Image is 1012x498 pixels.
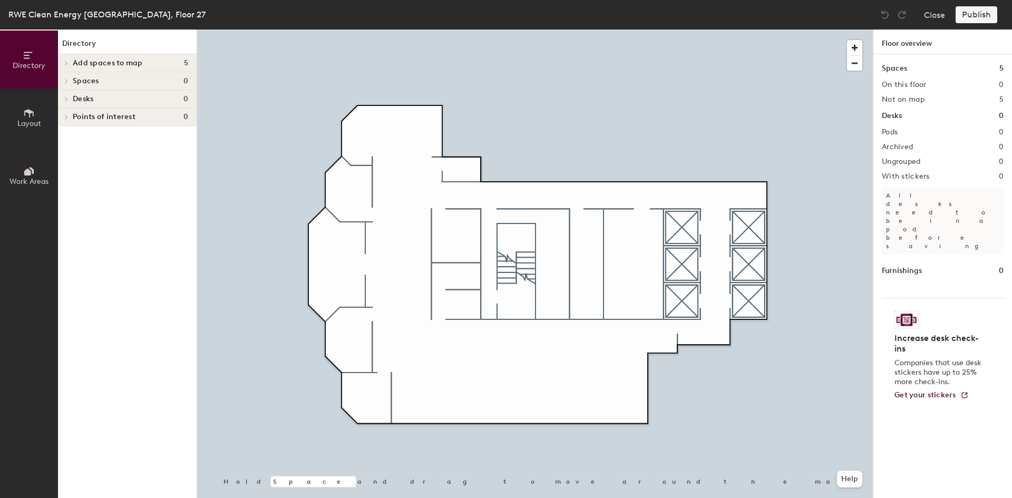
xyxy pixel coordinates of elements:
button: Help [837,471,862,487]
h1: 0 [999,265,1004,277]
h2: 0 [999,128,1004,136]
span: 0 [183,95,188,103]
h2: 0 [999,81,1004,89]
button: Close [924,6,945,23]
h1: Directory [58,38,197,54]
h1: Floor overview [873,30,1012,54]
img: Redo [897,9,907,20]
span: 0 [183,113,188,121]
h2: Not on map [882,95,925,104]
h4: Increase desk check-ins [894,333,985,354]
h2: 0 [999,158,1004,166]
h1: 5 [999,63,1004,74]
div: RWE Clean Energy [GEOGRAPHIC_DATA], Floor 27 [8,8,206,21]
span: Spaces [73,77,99,85]
img: Sticker logo [894,311,919,329]
p: Companies that use desk stickers have up to 25% more check-ins. [894,358,985,387]
span: 0 [183,77,188,85]
h2: 0 [999,143,1004,151]
span: Desks [73,95,93,103]
p: All desks need to be in a pod before saving [882,187,1004,255]
h1: Furnishings [882,265,922,277]
span: 5 [184,59,188,67]
span: Layout [17,119,41,128]
h2: On this floor [882,81,927,89]
h1: 0 [999,110,1004,122]
h2: Archived [882,143,913,151]
h2: With stickers [882,172,930,181]
h2: Ungrouped [882,158,921,166]
img: Undo [880,9,890,20]
span: Add spaces to map [73,59,143,67]
span: Directory [13,61,45,70]
h2: 5 [999,95,1004,104]
a: Get your stickers [894,391,969,400]
span: Work Areas [9,177,48,186]
h2: Pods [882,128,898,136]
h2: 0 [999,172,1004,181]
span: Points of interest [73,113,135,121]
h1: Spaces [882,63,907,74]
span: Get your stickers [894,390,956,399]
h1: Desks [882,110,902,122]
